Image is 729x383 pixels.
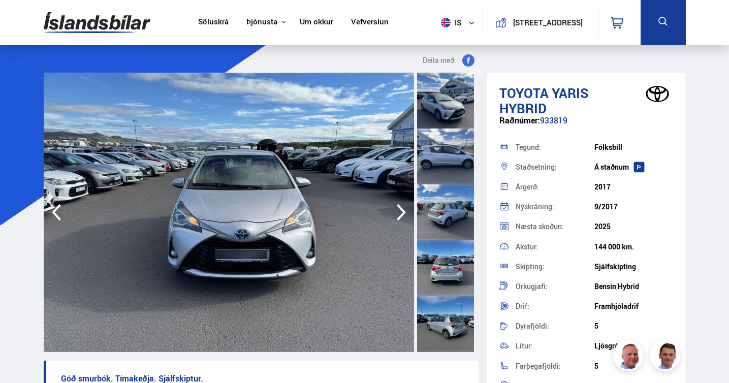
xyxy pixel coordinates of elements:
[594,163,673,171] div: Á staðnum
[499,115,540,126] span: Raðnúmer:
[516,183,594,190] div: Árgerð:
[516,144,594,151] div: Tegund:
[594,322,673,330] div: 5
[516,363,594,370] div: Farþegafjöldi:
[637,78,678,110] img: brand logo
[516,243,594,250] div: Akstur:
[594,243,673,251] div: 144 000 km.
[489,8,592,37] a: [STREET_ADDRESS]
[198,17,229,28] a: Söluskrá
[594,263,673,271] div: Sjálfskipting
[516,303,594,310] div: Drif:
[516,323,594,330] div: Dyrafjöldi:
[499,84,549,102] span: Toyota
[651,342,682,372] img: FbJEzSuNWCJXmdc-.webp
[419,54,479,67] button: Deila með:
[516,203,594,210] div: Nýskráning:
[594,362,673,370] div: 5
[594,302,673,310] div: Framhjóladrif
[516,164,594,171] div: Staðsetning:
[516,263,594,270] div: Skipting:
[44,6,150,39] img: G0Ugv5HjCgRt.svg
[516,283,594,290] div: Orkugjafi:
[246,17,277,27] button: Þjónusta
[441,18,451,27] img: svg+xml;base64,PHN2ZyB4bWxucz0iaHR0cDovL3d3dy53My5vcmcvMjAwMC9zdmciIHdpZHRoPSI1MTIiIGhlaWdodD0iNT...
[594,203,673,211] div: 9/2017
[437,18,462,27] span: is
[594,143,673,151] div: Fólksbíll
[594,342,673,350] div: Ljósgrár
[44,73,415,352] img: 3574586.jpeg
[351,17,389,28] a: Vefverslun
[594,222,673,231] div: 2025
[594,282,673,291] div: Bensín Hybrid
[594,183,673,191] div: 2017
[499,116,673,136] div: 933819
[516,223,594,230] div: Næsta skoðun:
[615,342,645,372] img: siFngHWaQ9KaOqBr.png
[516,342,594,349] div: Litur:
[437,8,483,38] button: is
[423,54,456,67] span: Deila með:
[499,84,588,117] span: Yaris HYBRID
[511,18,585,27] button: [STREET_ADDRESS]
[300,17,333,28] a: Um okkur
